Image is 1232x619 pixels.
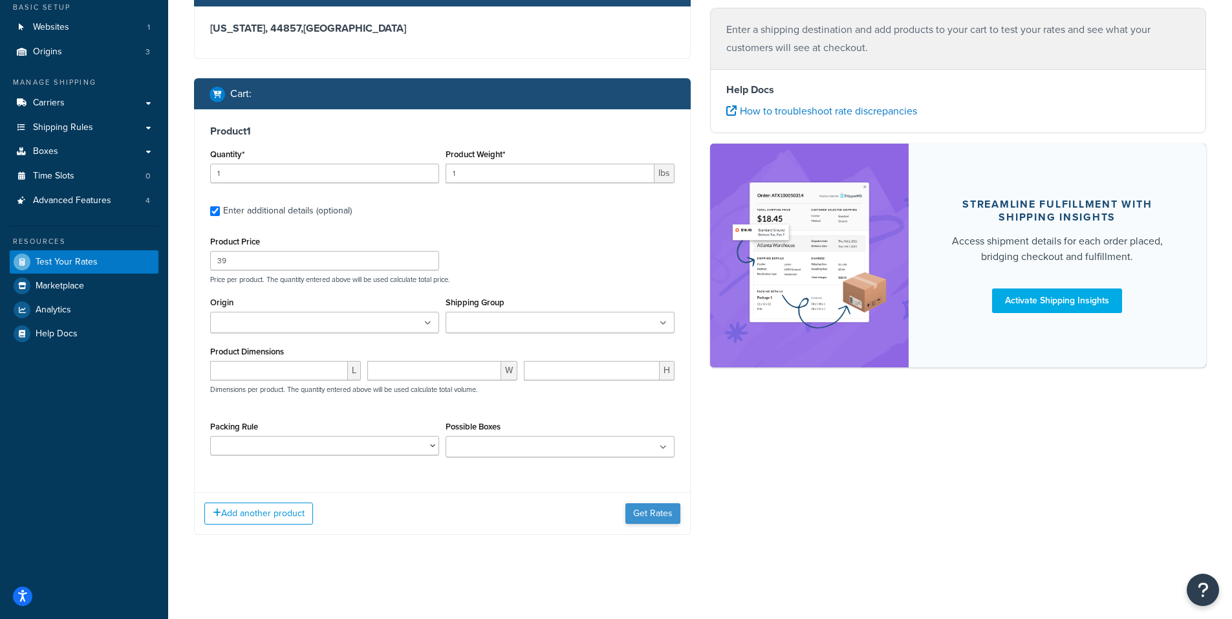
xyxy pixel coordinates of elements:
[446,149,505,159] label: Product Weight*
[625,503,680,524] button: Get Rates
[10,91,158,115] a: Carriers
[33,146,58,157] span: Boxes
[348,361,361,380] span: L
[36,305,71,316] span: Analytics
[726,82,1191,98] h4: Help Docs
[223,202,352,220] div: Enter additional details (optional)
[147,22,150,33] span: 1
[660,361,675,380] span: H
[146,171,150,182] span: 0
[146,195,150,206] span: 4
[33,195,111,206] span: Advanced Features
[10,2,158,13] div: Basic Setup
[33,122,93,133] span: Shipping Rules
[1187,574,1219,606] button: Open Resource Center
[10,189,158,213] a: Advanced Features4
[654,164,675,183] span: lbs
[446,422,501,431] label: Possible Boxes
[10,250,158,274] a: Test Your Rates
[210,164,439,183] input: 0
[10,322,158,345] a: Help Docs
[36,281,84,292] span: Marketplace
[210,149,244,159] label: Quantity*
[33,47,62,58] span: Origins
[10,40,158,64] a: Origins3
[204,503,313,525] button: Add another product
[10,164,158,188] a: Time Slots0
[10,140,158,164] a: Boxes
[210,298,233,307] label: Origin
[36,257,98,268] span: Test Your Rates
[33,22,69,33] span: Websites
[210,237,260,246] label: Product Price
[146,47,150,58] span: 3
[207,275,678,284] p: Price per product. The quantity entered above will be used calculate total price.
[940,198,1176,224] div: Streamline Fulfillment with Shipping Insights
[210,347,284,356] label: Product Dimensions
[210,422,258,431] label: Packing Rule
[210,125,675,138] h3: Product 1
[726,21,1191,57] p: Enter a shipping destination and add products to your cart to test your rates and see what your c...
[10,236,158,247] div: Resources
[10,274,158,298] a: Marketplace
[33,98,65,109] span: Carriers
[446,164,654,183] input: 0.00
[207,385,478,394] p: Dimensions per product. The quantity entered above will be used calculate total volume.
[36,329,78,340] span: Help Docs
[10,16,158,39] a: Websites1
[729,163,889,348] img: feature-image-si-e24932ea9b9fcd0ff835db86be1ff8d589347e8876e1638d903ea230a36726be.png
[10,189,158,213] li: Advanced Features
[33,171,74,182] span: Time Slots
[10,40,158,64] li: Origins
[501,361,517,380] span: W
[726,103,917,118] a: How to troubleshoot rate discrepancies
[10,16,158,39] li: Websites
[10,77,158,88] div: Manage Shipping
[992,288,1122,313] a: Activate Shipping Insights
[446,298,504,307] label: Shipping Group
[10,298,158,321] a: Analytics
[230,88,252,100] h2: Cart :
[940,233,1176,265] div: Access shipment details for each order placed, bridging checkout and fulfillment.
[210,22,675,35] h3: [US_STATE], 44857 , [GEOGRAPHIC_DATA]
[10,164,158,188] li: Time Slots
[10,116,158,140] a: Shipping Rules
[210,206,220,216] input: Enter additional details (optional)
